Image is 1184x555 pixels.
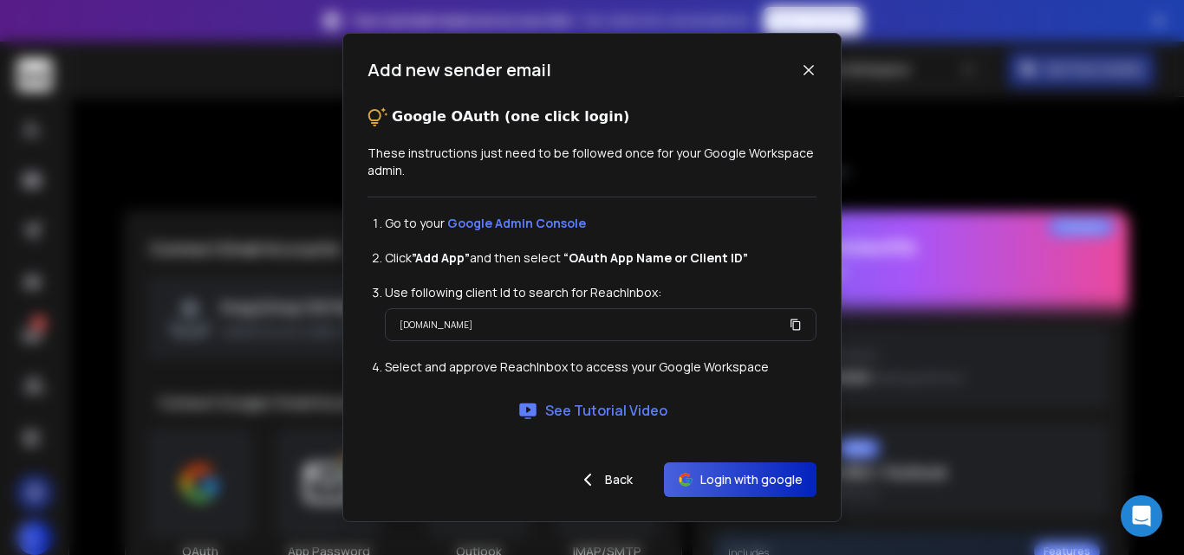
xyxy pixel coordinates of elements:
li: Select and approve ReachInbox to access your Google Workspace [385,358,816,376]
strong: “OAuth App Name or Client ID” [563,249,748,266]
p: [DOMAIN_NAME] [400,316,472,333]
a: Google Admin Console [447,215,586,231]
button: Login with google [664,462,816,497]
a: See Tutorial Video [517,400,667,421]
strong: ”Add App” [412,249,470,266]
div: Open Intercom Messenger [1121,495,1162,537]
li: Use following client Id to search for ReachInbox: [385,284,816,301]
li: Go to your [385,215,816,232]
p: These instructions just need to be followed once for your Google Workspace admin. [368,145,816,179]
img: tips [368,106,388,127]
p: Google OAuth (one click login) [392,106,629,127]
li: Click and then select [385,249,816,267]
h1: Add new sender email [368,58,551,82]
button: Back [563,462,647,497]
